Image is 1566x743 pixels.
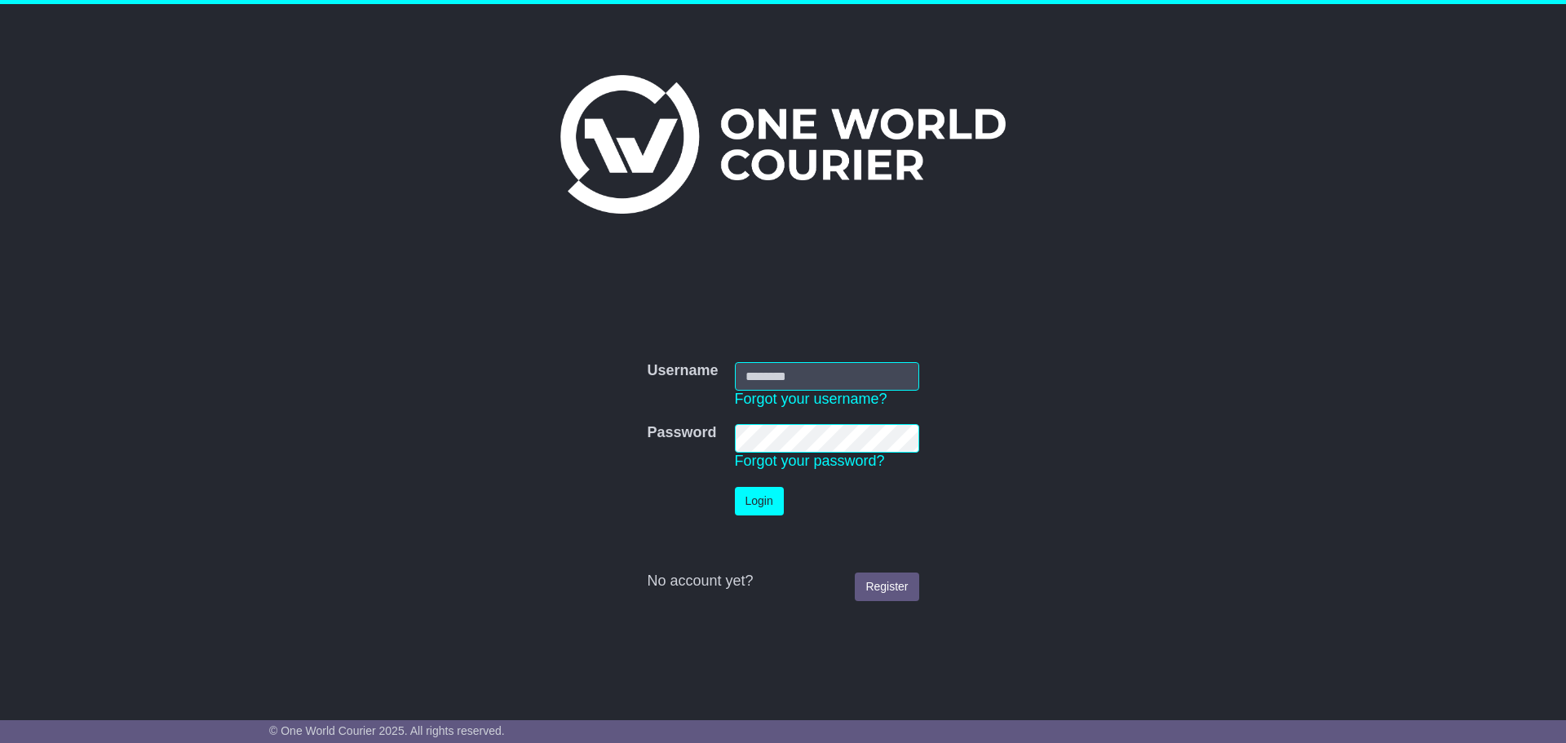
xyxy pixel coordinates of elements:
img: One World [560,75,1006,214]
button: Login [735,487,784,515]
label: Username [647,362,718,380]
a: Forgot your username? [735,391,887,407]
a: Register [855,573,918,601]
a: Forgot your password? [735,453,885,469]
span: © One World Courier 2025. All rights reserved. [269,724,505,737]
div: No account yet? [647,573,918,590]
label: Password [647,424,716,442]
